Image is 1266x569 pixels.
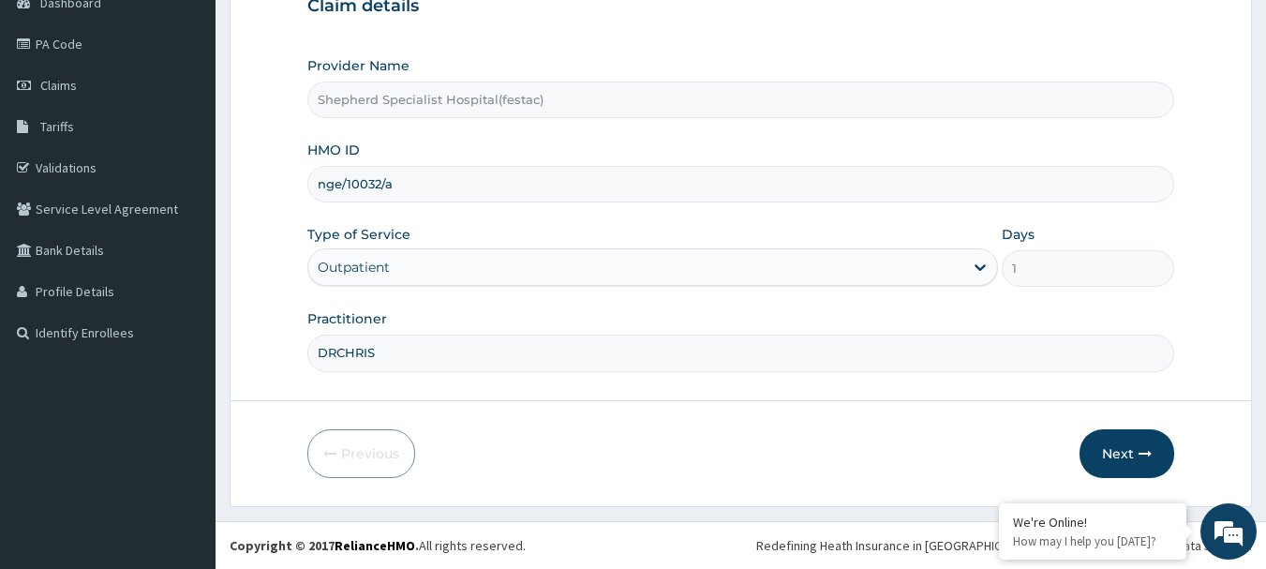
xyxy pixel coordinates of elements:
div: Minimize live chat window [307,9,352,54]
p: How may I help you today? [1013,533,1172,549]
div: We're Online! [1013,514,1172,531]
span: Tariffs [40,118,74,135]
strong: Copyright © 2017 . [230,537,419,554]
button: Previous [307,429,415,478]
label: Provider Name [307,56,410,75]
input: Enter HMO ID [307,166,1175,202]
textarea: Type your message and hit 'Enter' [9,374,357,440]
span: We're online! [109,167,259,356]
footer: All rights reserved. [216,521,1266,569]
input: Enter Name [307,335,1175,371]
div: Outpatient [318,258,390,277]
label: HMO ID [307,141,360,159]
label: Type of Service [307,225,410,244]
label: Practitioner [307,309,387,328]
a: RelianceHMO [335,537,415,554]
label: Days [1002,225,1035,244]
button: Next [1080,429,1174,478]
div: Chat with us now [97,105,315,129]
span: Claims [40,77,77,94]
img: d_794563401_company_1708531726252_794563401 [35,94,76,141]
div: Redefining Heath Insurance in [GEOGRAPHIC_DATA] using Telemedicine and Data Science! [756,536,1252,555]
